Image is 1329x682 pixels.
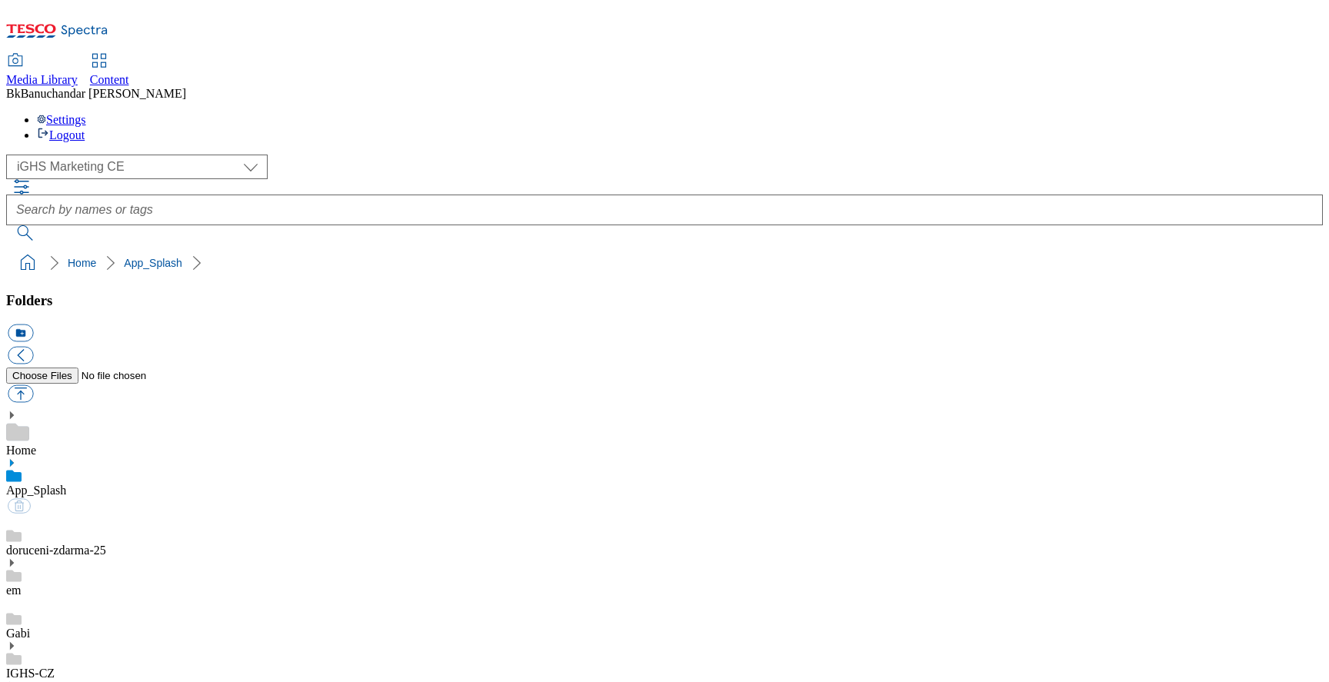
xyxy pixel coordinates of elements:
a: Media Library [6,55,78,87]
a: App_Splash [6,484,66,497]
a: Logout [37,128,85,141]
a: em [6,584,22,597]
a: home [15,251,40,275]
span: Media Library [6,73,78,86]
a: Settings [37,113,86,126]
a: Gabi [6,627,30,640]
a: doruceni-zdarma-25 [6,544,106,557]
a: Home [68,257,96,269]
a: Home [6,444,36,457]
h3: Folders [6,292,1323,309]
span: Bk [6,87,21,100]
span: Content [90,73,129,86]
nav: breadcrumb [6,248,1323,278]
a: IGHS-CZ [6,667,55,680]
span: Banuchandar [PERSON_NAME] [21,87,187,100]
input: Search by names or tags [6,195,1323,225]
a: Content [90,55,129,87]
a: App_Splash [124,257,182,269]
